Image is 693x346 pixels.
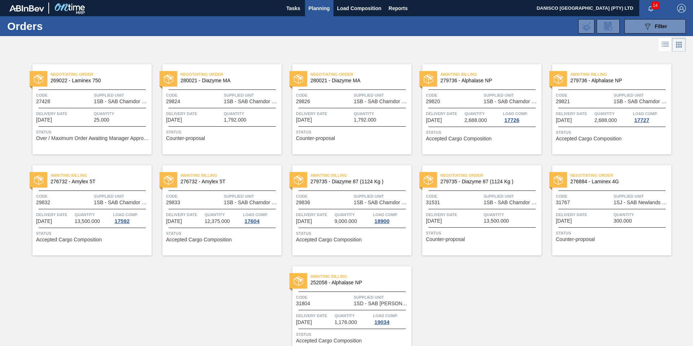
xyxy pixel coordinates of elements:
[296,200,310,205] span: 29836
[426,218,442,224] span: 09/10/2025
[426,118,442,123] span: 07/18/2025
[541,165,671,255] a: statusNegotiating Order276884 - Laminex 4GCode31767Supplied Unit1SJ - SAB Newlands BreweryDeliver...
[9,5,44,12] img: TNhmsLtSVTkK8tSr43FrP2fwEKptu5GPRR3wAAAABJRU5ErkJggg==
[296,193,352,200] span: Code
[503,117,521,123] div: 17726
[166,219,182,224] span: 07/18/2025
[296,110,352,117] span: Delivery Date
[36,99,50,104] span: 27428
[633,110,670,123] a: Load Comp.17727
[180,78,276,83] span: 280021 - Diazyme MA
[556,193,612,200] span: Code
[36,117,52,123] span: 04/24/2025
[677,4,686,13] img: Logout
[484,99,540,104] span: 1SB - SAB Chamdor Brewery
[296,312,333,319] span: Delivery Date
[166,136,205,141] span: Counter-proposal
[310,172,411,179] span: Awaiting Billing
[296,99,310,104] span: 29826
[556,211,612,218] span: Delivery Date
[296,136,335,141] span: Counter-proposal
[373,218,391,224] div: 18900
[224,117,246,123] span: 1,792.000
[166,193,222,200] span: Code
[94,193,150,200] span: Supplied Unit
[224,92,280,99] span: Supplied Unit
[541,64,671,154] a: statusAwaiting Billing279736 - Alphalase NPCode29821Supplied Unit1SB - SAB Chamdor BreweryDeliver...
[180,71,282,78] span: Negotiating Order
[570,172,671,179] span: Negotiating Order
[152,64,282,154] a: statusNegotiating Order280021 - Diazyme MACode29824Supplied Unit1SB - SAB Chamdor BreweryDelivery...
[310,273,411,280] span: Awaiting Billing
[36,193,92,200] span: Code
[180,179,276,184] span: 276732 - Amylex 5T
[373,312,410,325] a: Load Comp.19034
[426,110,463,117] span: Delivery Date
[614,218,632,224] span: 300.000
[556,118,572,123] span: 07/18/2025
[94,110,150,117] span: Quantity
[597,19,620,34] div: Order Review Request
[614,92,670,99] span: Supplied Unit
[296,92,352,99] span: Code
[594,118,617,123] span: 2,688.000
[503,110,540,123] a: Load Comp.17726
[94,92,150,99] span: Supplied Unit
[36,200,50,205] span: 29832
[354,110,410,117] span: Quantity
[166,211,203,218] span: Delivery Date
[310,78,406,83] span: 280021 - Diazyme MA
[426,237,465,242] span: Counter-proposal
[426,200,440,205] span: 31531
[310,280,406,285] span: 252058 - Alphalase NP
[205,211,241,218] span: Quantity
[34,175,43,185] img: status
[556,99,570,104] span: 29821
[440,172,541,179] span: Negotiating Order
[594,110,631,117] span: Quantity
[633,117,651,123] div: 17727
[296,237,362,242] span: Accepted Cargo Composition
[36,219,52,224] span: 07/18/2025
[286,4,301,13] span: Tasks
[570,71,671,78] span: Awaiting Billing
[424,74,433,84] img: status
[554,74,563,84] img: status
[36,211,73,218] span: Delivery Date
[335,219,357,224] span: 9,000.000
[411,64,541,154] a: statusAwaiting Billing279736 - Alphalase NPCode29820Supplied Unit1SB - SAB Chamdor BreweryDeliver...
[75,219,100,224] span: 13,500.000
[36,92,92,99] span: Code
[411,165,541,255] a: statusNegotiating Order279735 - Diazyme 87 (1124 Kg )Code31531Supplied Unit1SB - SAB Chamdor Brew...
[224,110,280,117] span: Quantity
[484,211,540,218] span: Quantity
[556,129,670,136] span: Status
[282,165,411,255] a: statusAwaiting Billing279735 - Diazyme 87 (1124 Kg )Code29836Supplied Unit1SB - SAB Chamdor Brewe...
[296,301,310,306] span: 31804
[282,64,411,154] a: statusNegotiating Order280021 - Diazyme MACode29826Supplied Unit1SB - SAB Chamdor BreweryDelivery...
[554,175,563,185] img: status
[426,193,482,200] span: Code
[556,237,595,242] span: Counter-proposal
[578,19,594,34] div: Import Order Negotiation
[373,312,398,319] span: Load Comp.
[639,3,662,13] button: Notifications
[354,117,376,123] span: 1,792.000
[465,118,487,123] span: 2,688.000
[113,211,150,224] a: Load Comp.17592
[354,200,410,205] span: 1SB - SAB Chamdor Brewery
[465,110,501,117] span: Quantity
[94,200,150,205] span: 1SB - SAB Chamdor Brewery
[7,22,115,30] h1: Orders
[389,4,408,13] span: Reports
[354,294,410,301] span: Supplied Unit
[556,218,572,224] span: 09/18/2025
[484,193,540,200] span: Supplied Unit
[152,165,282,255] a: statusAwaiting Billing276732 - Amylex 5TCode29833Supplied Unit1SB - SAB Chamdor BreweryDelivery D...
[164,175,173,185] img: status
[614,200,670,205] span: 1SJ - SAB Newlands Brewery
[426,211,482,218] span: Delivery Date
[503,110,528,117] span: Load Comp.
[113,218,131,224] div: 17592
[354,92,410,99] span: Supplied Unit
